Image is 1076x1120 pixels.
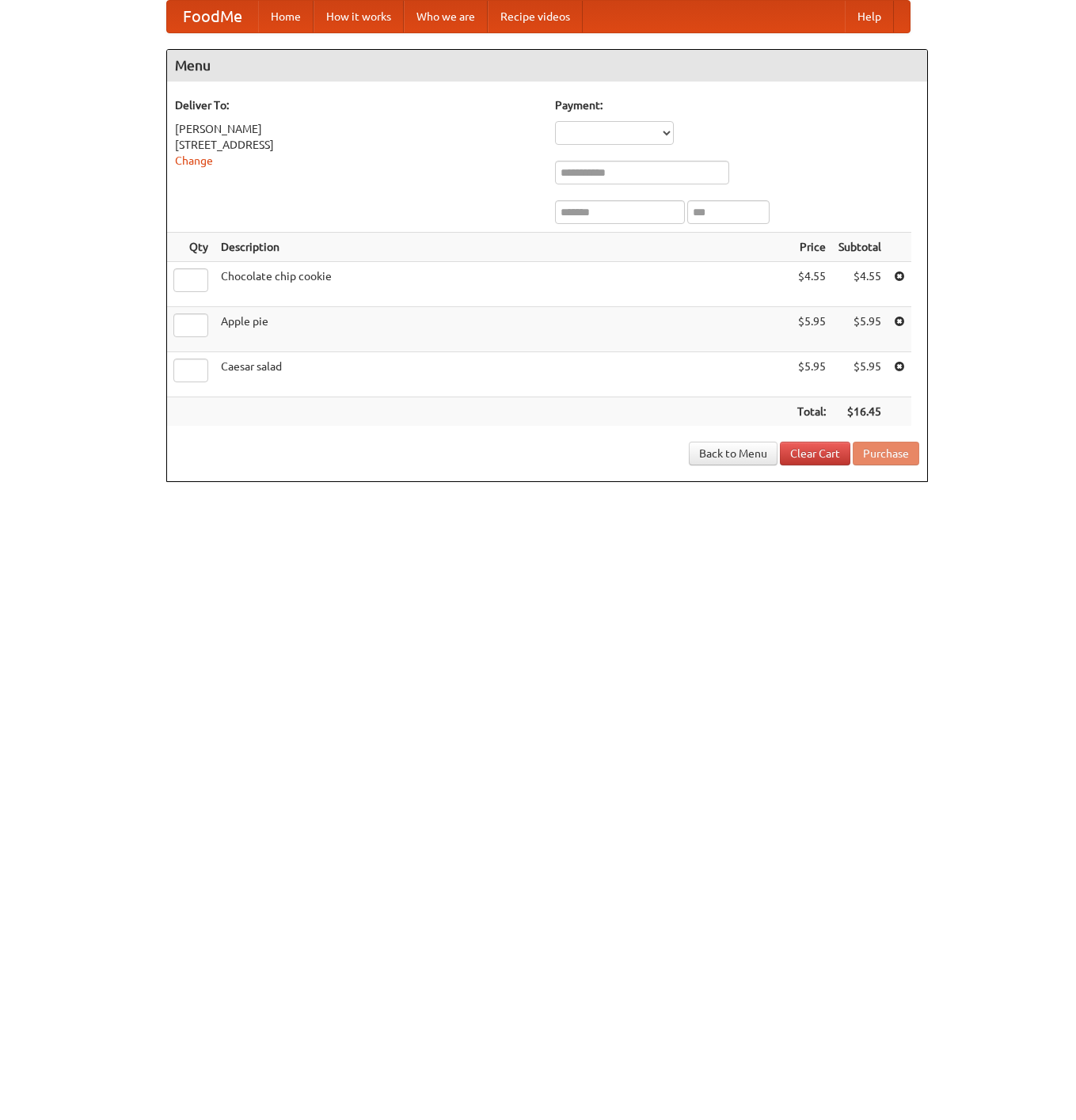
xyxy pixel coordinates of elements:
[167,50,927,82] h4: Menu
[832,352,888,397] td: $5.95
[215,307,791,352] td: Apple pie
[404,1,488,32] a: Who we are
[258,1,314,32] a: Home
[314,1,404,32] a: How it works
[780,442,850,465] a: Clear Cart
[791,307,832,352] td: $5.95
[215,352,791,397] td: Caesar salad
[853,442,919,465] button: Purchase
[175,97,539,113] h5: Deliver To:
[488,1,583,32] a: Recipe videos
[175,137,539,153] div: [STREET_ADDRESS]
[832,233,888,262] th: Subtotal
[689,442,778,465] a: Back to Menu
[845,1,894,32] a: Help
[832,307,888,352] td: $5.95
[791,262,832,307] td: $4.55
[832,262,888,307] td: $4.55
[167,1,258,32] a: FoodMe
[791,397,832,427] th: Total:
[791,233,832,262] th: Price
[791,352,832,397] td: $5.95
[555,97,919,113] h5: Payment:
[175,121,539,137] div: [PERSON_NAME]
[175,154,213,167] a: Change
[215,262,791,307] td: Chocolate chip cookie
[215,233,791,262] th: Description
[832,397,888,427] th: $16.45
[167,233,215,262] th: Qty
